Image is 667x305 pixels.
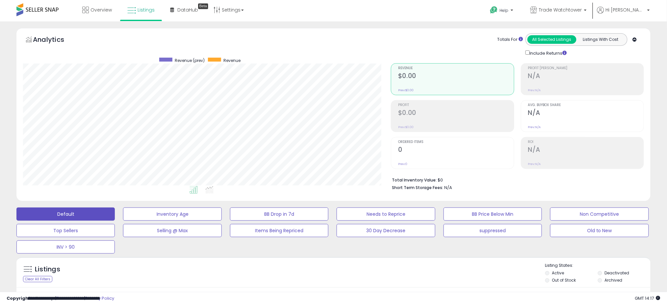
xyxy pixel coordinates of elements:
h2: N/A [528,109,644,118]
div: Totals For [498,37,523,43]
a: Help [485,1,520,21]
b: Short Term Storage Fees: [392,185,443,190]
button: Listings With Cost [576,35,625,44]
span: Profit [PERSON_NAME] [528,67,644,70]
div: Clear All Filters [23,276,52,282]
small: Prev: N/A [528,88,541,92]
h2: $0.00 [398,109,514,118]
button: BB Price Below Min [444,208,542,221]
h2: 0 [398,146,514,155]
div: Include Returns [521,49,575,57]
button: Inventory Age [123,208,221,221]
h2: N/A [528,146,644,155]
span: DataHub [177,7,198,13]
label: Archived [604,277,622,283]
span: Revenue [398,67,514,70]
label: Active [552,270,564,276]
h5: Analytics [33,35,77,46]
span: Overview [90,7,112,13]
button: Top Sellers [16,224,115,237]
button: BB Drop in 7d [230,208,328,221]
i: Get Help [490,6,498,14]
p: Listing States: [545,263,651,269]
span: Revenue (prev) [175,58,205,63]
button: Non Competitive [550,208,649,221]
span: Listings [138,7,155,13]
label: Out of Stock [552,277,576,283]
button: 30 Day Decrease [337,224,435,237]
button: All Selected Listings [527,35,577,44]
small: Prev: N/A [528,125,541,129]
button: Default [16,208,115,221]
button: suppressed [444,224,542,237]
li: $0 [392,176,639,183]
span: 2025-09-9 14:17 GMT [635,295,660,301]
span: Ordered Items [398,140,514,144]
button: Selling @ Max [123,224,221,237]
span: Trade Watchtower [539,7,582,13]
small: Prev: 0 [398,162,407,166]
span: N/A [444,184,452,191]
button: Needs to Reprice [337,208,435,221]
label: Deactivated [604,270,629,276]
h5: Listings [35,265,60,274]
small: Prev: $0.00 [398,88,414,92]
strong: Copyright [7,295,31,301]
span: Hi [PERSON_NAME] [606,7,645,13]
a: Hi [PERSON_NAME] [597,7,650,21]
span: Profit [398,103,514,107]
div: Tooltip anchor [197,3,209,10]
span: Avg. Buybox Share [528,103,644,107]
span: Revenue [223,58,241,63]
small: Prev: $0.00 [398,125,414,129]
h2: N/A [528,72,644,81]
small: Prev: N/A [528,162,541,166]
span: Help [500,8,509,13]
b: Total Inventory Value: [392,177,437,183]
span: ROI [528,140,644,144]
h2: $0.00 [398,72,514,81]
div: seller snap | | [7,295,114,302]
button: INV > 90 [16,240,115,254]
button: Items Being Repriced [230,224,328,237]
button: Old to New [550,224,649,237]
